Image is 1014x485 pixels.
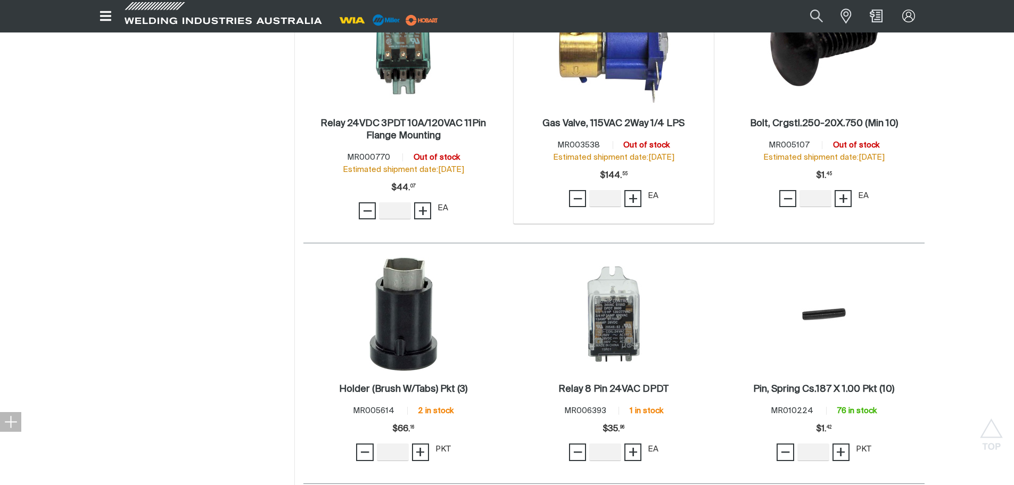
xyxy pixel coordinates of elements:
input: Product name or item number... [785,4,835,28]
span: + [628,190,638,208]
span: − [573,443,583,461]
span: − [783,190,793,208]
div: EA [858,190,869,202]
span: 1 in stock [630,407,663,415]
span: Estimated shipment date: [DATE] [343,166,464,174]
span: MR003538 [557,141,600,149]
h2: Gas Valve, 115VAC 2Way 1/4 LPS [542,119,685,128]
a: Relay 8 Pin 24VAC DPDT [558,383,669,396]
span: $144. [600,165,628,186]
button: Scroll to top [979,418,1003,442]
a: Holder (Brush W/Tabs) Pkt (3) [339,383,467,396]
a: Relay 24VDC 3PDT 10A/120VAC 11Pin Flange Mounting [309,118,499,142]
img: hide socials [4,415,17,428]
h2: Relay 8 Pin 24VAC DPDT [558,384,669,394]
a: Gas Valve, 115VAC 2Way 1/4 LPS [542,118,685,130]
sup: 55 [622,172,628,176]
h2: Pin, Spring Cs.187 X 1.00 Pkt (10) [753,384,894,394]
div: EA [648,190,658,202]
img: Holder (Brush W/Tabs) Pkt (3) [369,257,438,371]
div: Price [600,165,628,186]
span: $44. [391,177,416,199]
span: $1. [816,165,832,186]
div: EA [648,443,658,456]
span: Out of stock [833,141,879,149]
sup: 45 [827,172,832,176]
a: Bolt, Crgstl.250-20X.750 (Min 10) [750,118,898,130]
h2: Holder (Brush W/Tabs) Pkt (3) [339,384,467,394]
span: Out of stock [623,141,670,149]
div: PKT [435,443,451,456]
span: + [838,190,848,208]
div: Price [816,418,831,440]
span: $35. [603,418,624,440]
a: Pin, Spring Cs.187 X 1.00 Pkt (10) [753,383,894,396]
span: $66. [392,418,414,440]
sup: 16 [410,425,414,430]
a: miller [402,16,441,24]
span: − [360,443,370,461]
span: Estimated shipment date: [DATE] [763,153,885,161]
span: Out of stock [414,153,460,161]
img: Relay 8 Pin 24VAC DPDT [557,257,671,371]
h2: Relay 24VDC 3PDT 10A/120VAC 11Pin Flange Mounting [320,119,486,141]
div: Price [816,165,832,186]
span: MR005107 [769,141,810,149]
sup: 42 [827,425,831,430]
span: + [836,443,846,461]
div: EA [438,202,448,215]
span: 76 in stock [837,407,877,415]
span: − [362,202,373,220]
div: Price [392,418,414,440]
span: + [628,443,638,461]
span: Estimated shipment date: [DATE] [553,153,674,161]
button: Search products [798,4,835,28]
sup: 96 [620,425,624,430]
img: Pin, Spring Cs.187 X 1.00 Pkt (10) [767,257,881,371]
a: Shopping cart (0 product(s)) [868,10,885,22]
span: + [415,443,425,461]
span: 2 in stock [418,407,454,415]
span: MR010224 [771,407,813,415]
span: MR006393 [564,407,606,415]
img: miller [402,12,441,28]
span: + [418,202,428,220]
span: − [780,443,790,461]
sup: 07 [410,184,416,188]
div: PKT [856,443,871,456]
div: Price [391,177,416,199]
div: Price [603,418,624,440]
span: $1. [816,418,831,440]
h2: Bolt, Crgstl.250-20X.750 (Min 10) [750,119,898,128]
span: − [573,190,583,208]
span: MR005614 [353,407,394,415]
span: MR000770 [347,153,390,161]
